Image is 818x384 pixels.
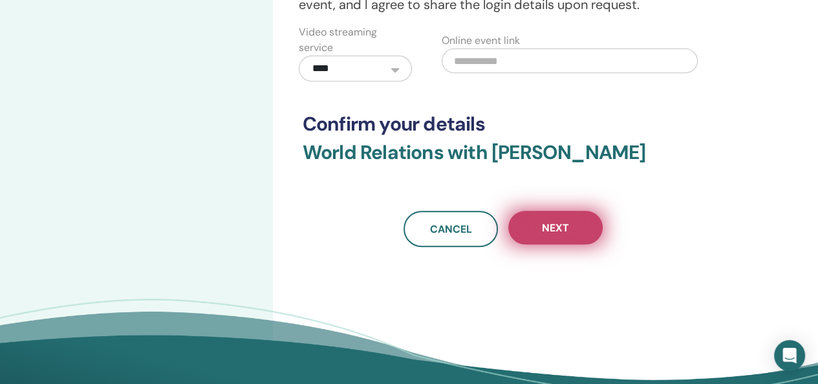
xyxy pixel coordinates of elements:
[404,211,498,247] a: Cancel
[299,25,412,56] label: Video streaming service
[430,222,472,236] span: Cancel
[442,33,520,48] label: Online event link
[774,340,805,371] div: Open Intercom Messenger
[508,211,603,244] button: Next
[303,141,704,180] h3: World Relations with [PERSON_NAME]
[542,221,569,235] span: Next
[303,112,704,136] h3: Confirm your details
